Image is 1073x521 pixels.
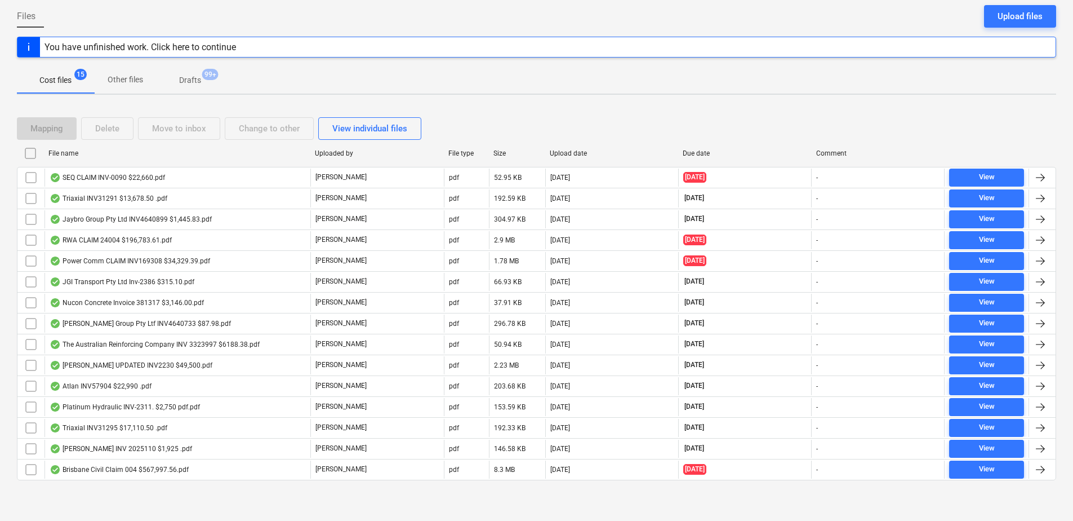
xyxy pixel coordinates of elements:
[979,192,995,205] div: View
[50,465,189,474] div: Brisbane Civil Claim 004 $567,997.56.pdf
[494,341,522,348] div: 50.94 KB
[448,149,484,157] div: File type
[50,465,61,474] div: OCR finished
[984,5,1056,28] button: Upload files
[449,174,459,182] div: pdf
[318,117,421,140] button: View individual files
[494,382,526,390] div: 203.68 KB
[683,298,705,307] span: [DATE]
[550,466,570,474] div: [DATE]
[816,424,818,432] div: -
[50,215,61,224] div: OCR finished
[979,296,995,309] div: View
[949,398,1024,416] button: View
[683,255,706,266] span: [DATE]
[50,340,260,349] div: The Australian Reinforcing Company INV 3323997 $6188.38.pdf
[449,361,459,369] div: pdf
[50,173,165,182] div: SEQ CLAIM INV-0090 $22,660.pdf
[50,340,61,349] div: OCR finished
[816,382,818,390] div: -
[494,361,519,369] div: 2.23 MB
[949,335,1024,354] button: View
[683,444,705,453] span: [DATE]
[683,149,807,157] div: Due date
[50,257,210,266] div: Power Comm CLAIM INV169308 $34,329.39.pdf
[550,382,570,390] div: [DATE]
[979,338,995,351] div: View
[550,445,570,453] div: [DATE]
[315,423,367,432] p: [PERSON_NAME]
[315,298,367,307] p: [PERSON_NAME]
[979,421,995,434] div: View
[979,359,995,372] div: View
[816,149,941,157] div: Comment
[315,256,367,266] p: [PERSON_NAME]
[550,174,570,182] div: [DATE]
[315,235,367,245] p: [PERSON_NAME]
[550,278,570,286] div: [DATE]
[50,298,61,307] div: OCR finished
[979,233,995,246] div: View
[50,277,194,286] div: JGI Transport Pty Ltd Inv-2386 $315.10.pdf
[816,195,818,202] div: -
[179,74,201,86] p: Drafts
[50,236,61,245] div: OCR finished
[979,213,995,226] div: View
[50,382,61,391] div: OCR finished
[816,174,818,182] div: -
[949,461,1024,479] button: View
[949,252,1024,270] button: View
[315,402,367,412] p: [PERSON_NAME]
[816,445,818,453] div: -
[949,315,1024,333] button: View
[494,236,515,244] div: 2.9 MB
[48,149,306,157] div: File name
[550,299,570,307] div: [DATE]
[816,466,818,474] div: -
[315,381,367,391] p: [PERSON_NAME]
[979,254,995,267] div: View
[50,257,61,266] div: OCR finished
[550,361,570,369] div: [DATE]
[315,444,367,453] p: [PERSON_NAME]
[315,214,367,224] p: [PERSON_NAME]
[949,294,1024,312] button: View
[683,214,705,224] span: [DATE]
[979,275,995,288] div: View
[949,356,1024,374] button: View
[494,299,522,307] div: 37.91 KB
[683,360,705,370] span: [DATE]
[816,215,818,223] div: -
[949,210,1024,228] button: View
[550,257,570,265] div: [DATE]
[50,444,192,453] div: [PERSON_NAME] INV 2025110 $1,925 .pdf
[979,463,995,476] div: View
[550,195,570,202] div: [DATE]
[683,402,705,412] span: [DATE]
[683,193,705,203] span: [DATE]
[315,193,367,203] p: [PERSON_NAME]
[683,172,706,183] span: [DATE]
[449,278,459,286] div: pdf
[449,424,459,432] div: pdf
[50,194,61,203] div: OCR finished
[50,444,61,453] div: OCR finished
[683,339,705,349] span: [DATE]
[816,278,818,286] div: -
[550,424,570,432] div: [DATE]
[949,169,1024,187] button: View
[50,277,61,286] div: OCR finished
[315,465,367,474] p: [PERSON_NAME]
[449,403,459,411] div: pdf
[50,423,167,432] div: Triaxial INV31295 $17,110.50 .pdf
[816,236,818,244] div: -
[17,10,35,23] span: Files
[449,382,459,390] div: pdf
[493,149,541,157] div: Size
[202,69,219,80] span: 99+
[494,278,522,286] div: 66.93 KB
[50,215,212,224] div: Jaybro Group Pty Ltd INV4640899 $1,445.83.pdf
[683,277,705,286] span: [DATE]
[683,464,706,475] span: [DATE]
[449,445,459,453] div: pdf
